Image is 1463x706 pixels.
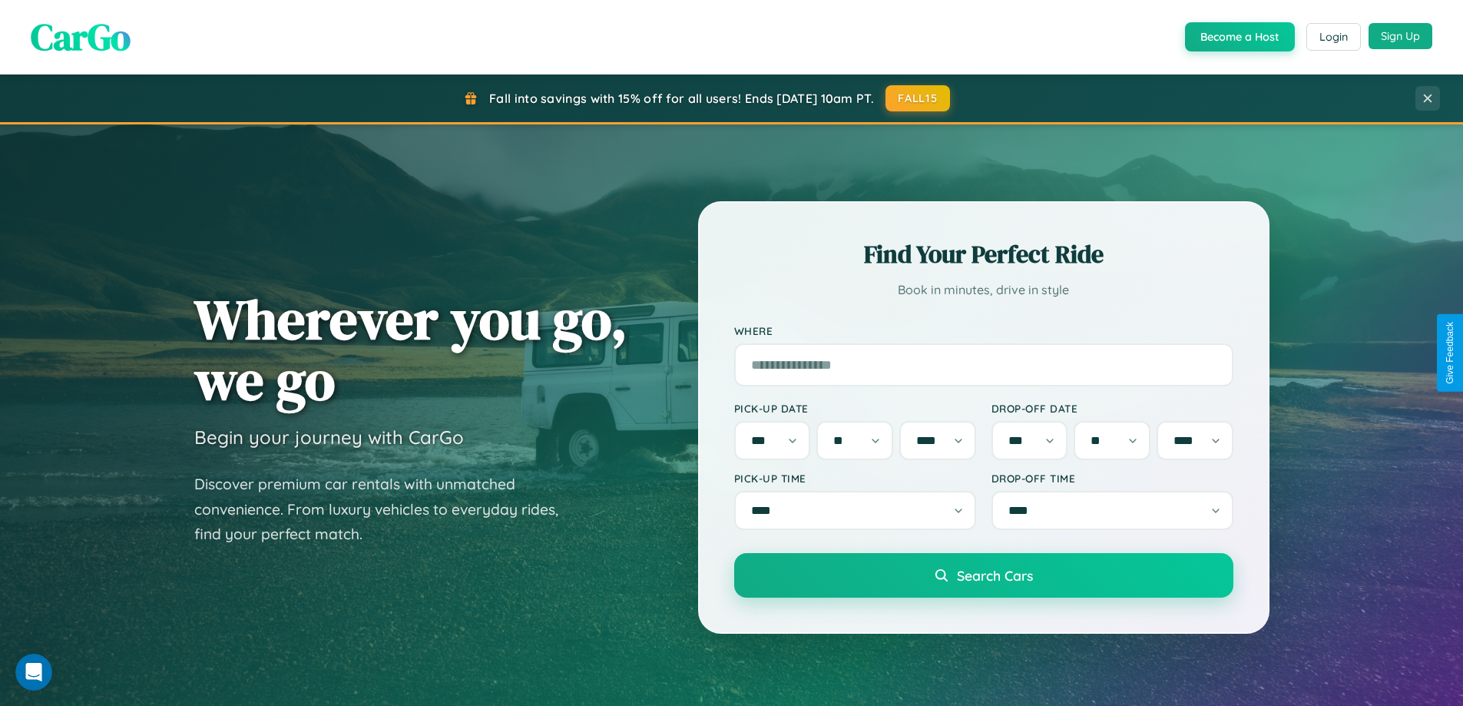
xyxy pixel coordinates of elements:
p: Book in minutes, drive in style [734,279,1233,301]
h2: Find Your Perfect Ride [734,237,1233,271]
iframe: Intercom live chat [15,654,52,691]
label: Drop-off Time [991,472,1233,485]
span: Fall into savings with 15% off for all users! Ends [DATE] 10am PT. [489,91,874,106]
p: Discover premium car rentals with unmatched convenience. From luxury vehicles to everyday rides, ... [194,472,578,547]
button: Sign Up [1369,23,1432,49]
h3: Begin your journey with CarGo [194,426,464,449]
span: Search Cars [957,567,1033,584]
label: Where [734,324,1233,337]
span: CarGo [31,12,131,62]
button: FALL15 [885,85,950,111]
label: Drop-off Date [991,402,1233,415]
button: Search Cars [734,553,1233,598]
label: Pick-up Date [734,402,976,415]
button: Login [1306,23,1361,51]
h1: Wherever you go, we go [194,289,627,410]
div: Give Feedback [1445,322,1455,384]
label: Pick-up Time [734,472,976,485]
button: Become a Host [1185,22,1295,51]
